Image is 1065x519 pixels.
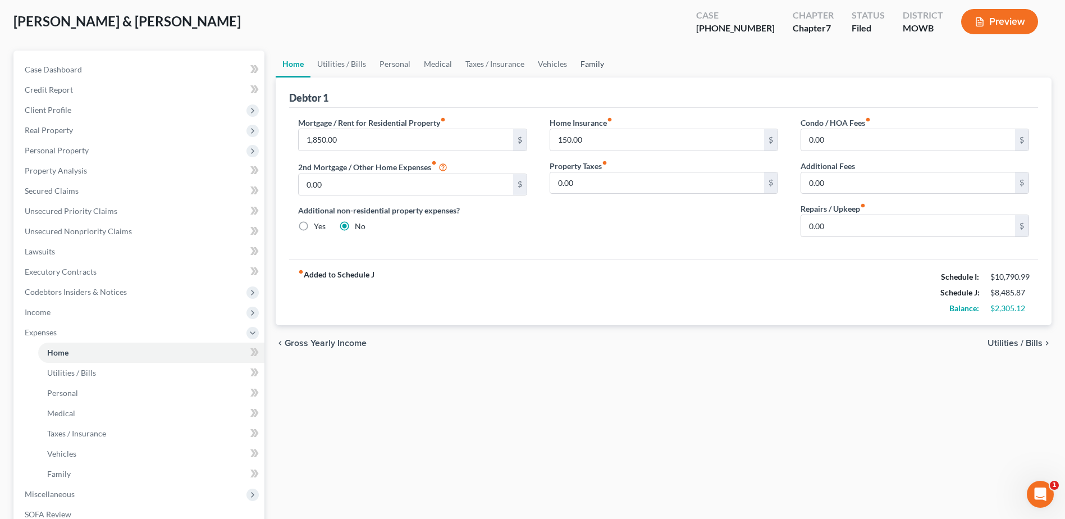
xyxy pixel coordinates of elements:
[314,221,326,232] label: Yes
[289,91,328,104] div: Debtor 1
[298,204,527,216] label: Additional non-residential property expenses?
[25,166,87,175] span: Property Analysis
[550,160,607,172] label: Property Taxes
[801,203,866,215] label: Repairs / Upkeep
[276,339,285,348] i: chevron_left
[860,203,866,208] i: fiber_manual_record
[25,327,57,337] span: Expenses
[459,51,531,78] a: Taxes / Insurance
[440,117,446,122] i: fiber_manual_record
[793,22,834,35] div: Chapter
[25,186,79,195] span: Secured Claims
[801,215,1015,236] input: --
[47,469,71,479] span: Family
[25,85,73,94] span: Credit Report
[602,160,607,166] i: fiber_manual_record
[607,117,613,122] i: fiber_manual_record
[47,449,76,458] span: Vehicles
[38,383,264,403] a: Personal
[550,117,613,129] label: Home Insurance
[990,271,1029,283] div: $10,790.99
[826,22,831,33] span: 7
[852,22,885,35] div: Filed
[16,80,264,100] a: Credit Report
[25,287,127,297] span: Codebtors Insiders & Notices
[903,22,943,35] div: MOWB
[25,125,73,135] span: Real Property
[801,172,1015,194] input: --
[285,339,367,348] span: Gross Yearly Income
[988,339,1043,348] span: Utilities / Bills
[25,226,132,236] span: Unsecured Nonpriority Claims
[38,444,264,464] a: Vehicles
[47,368,96,377] span: Utilities / Bills
[25,65,82,74] span: Case Dashboard
[47,388,78,398] span: Personal
[1043,339,1052,348] i: chevron_right
[764,129,778,151] div: $
[47,429,106,438] span: Taxes / Insurance
[852,9,885,22] div: Status
[276,51,310,78] a: Home
[16,201,264,221] a: Unsecured Priority Claims
[764,172,778,194] div: $
[38,424,264,444] a: Taxes / Insurance
[417,51,459,78] a: Medical
[25,206,117,216] span: Unsecured Priority Claims
[298,160,447,174] label: 2nd Mortgage / Other Home Expenses
[25,247,55,256] span: Lawsuits
[38,403,264,424] a: Medical
[299,129,513,151] input: --
[25,105,71,115] span: Client Profile
[696,9,775,22] div: Case
[940,288,980,297] strong: Schedule J:
[47,348,68,357] span: Home
[513,174,527,195] div: $
[1015,215,1029,236] div: $
[865,117,871,122] i: fiber_manual_record
[16,262,264,282] a: Executory Contracts
[550,172,764,194] input: --
[990,303,1029,314] div: $2,305.12
[431,160,437,166] i: fiber_manual_record
[988,339,1052,348] button: Utilities / Bills chevron_right
[298,117,446,129] label: Mortgage / Rent for Residential Property
[298,269,304,275] i: fiber_manual_record
[299,174,513,195] input: --
[25,267,97,276] span: Executory Contracts
[1050,481,1059,490] span: 1
[949,303,979,313] strong: Balance:
[16,161,264,181] a: Property Analysis
[373,51,417,78] a: Personal
[38,464,264,484] a: Family
[25,307,51,317] span: Income
[513,129,527,151] div: $
[696,22,775,35] div: [PHONE_NUMBER]
[25,489,75,499] span: Miscellaneous
[550,129,764,151] input: --
[531,51,574,78] a: Vehicles
[16,60,264,80] a: Case Dashboard
[38,363,264,383] a: Utilities / Bills
[574,51,611,78] a: Family
[903,9,943,22] div: District
[16,242,264,262] a: Lawsuits
[25,509,71,519] span: SOFA Review
[941,272,979,281] strong: Schedule I:
[276,339,367,348] button: chevron_left Gross Yearly Income
[25,145,89,155] span: Personal Property
[793,9,834,22] div: Chapter
[961,9,1038,34] button: Preview
[38,343,264,363] a: Home
[801,117,871,129] label: Condo / HOA Fees
[13,13,241,29] span: [PERSON_NAME] & [PERSON_NAME]
[990,287,1029,298] div: $8,485.87
[298,269,374,316] strong: Added to Schedule J
[801,129,1015,151] input: --
[1027,481,1054,508] iframe: Intercom live chat
[47,408,75,418] span: Medical
[1015,129,1029,151] div: $
[1015,172,1029,194] div: $
[801,160,855,172] label: Additional Fees
[16,221,264,242] a: Unsecured Nonpriority Claims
